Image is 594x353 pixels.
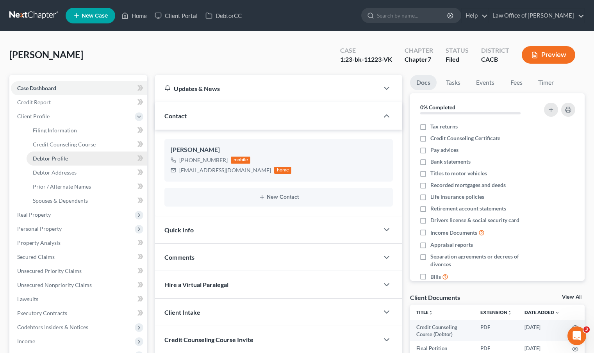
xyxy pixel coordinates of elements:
a: Law Office of [PERSON_NAME] [489,9,584,23]
strong: 0% Completed [420,104,455,111]
span: Retirement account statements [430,205,506,212]
a: Spouses & Dependents [27,194,147,208]
i: expand_more [555,310,560,315]
a: Credit Counseling Course [27,137,147,152]
a: Fees [504,75,529,90]
span: Hire a Virtual Paralegal [164,281,228,288]
span: Comments [164,253,194,261]
span: Credit Report [17,99,51,105]
a: Filing Information [27,123,147,137]
span: Tax returns [430,123,458,130]
span: Titles to motor vehicles [430,169,487,177]
div: [PERSON_NAME] [171,145,387,155]
a: Unsecured Priority Claims [11,264,147,278]
a: Executory Contracts [11,306,147,320]
a: Debtor Addresses [27,166,147,180]
span: Real Property [17,211,51,218]
span: Income Documents [430,229,477,237]
span: Executory Contracts [17,310,67,316]
span: Prior / Alternate Names [33,183,91,190]
span: New Case [82,13,108,19]
td: PDF [474,320,518,342]
div: Client Documents [410,293,460,301]
span: Separation agreements or decrees of divorces [430,253,534,268]
a: Extensionunfold_more [480,309,512,315]
a: Client Portal [151,9,202,23]
span: Codebtors Insiders & Notices [17,324,88,330]
a: Titleunfold_more [416,309,433,315]
span: Client Profile [17,113,50,119]
div: 1:23-bk-11223-VK [340,55,392,64]
span: 3 [583,326,590,333]
td: Credit Counseling Course (Debtor) [410,320,474,342]
div: Updates & News [164,84,369,93]
span: Appraisal reports [430,241,473,249]
span: Debtor Addresses [33,169,77,176]
span: Unsecured Nonpriority Claims [17,282,92,288]
span: Pay advices [430,146,458,154]
span: Property Analysis [17,239,61,246]
span: Case Dashboard [17,85,56,91]
span: Filing Information [33,127,77,134]
input: Search by name... [377,8,448,23]
span: Income [17,338,35,344]
span: Life insurance policies [430,193,484,201]
span: Bills [430,273,441,281]
span: Credit Counseling Course Invite [164,336,253,343]
a: View All [562,294,582,300]
span: Bank statements [430,158,471,166]
button: New Contact [171,194,387,200]
a: Date Added expand_more [524,309,560,315]
a: Secured Claims [11,250,147,264]
span: Spouses & Dependents [33,197,88,204]
span: Contact [164,112,187,119]
iframe: Intercom live chat [567,326,586,345]
div: District [481,46,509,55]
a: Credit Report [11,95,147,109]
a: Property Analysis [11,236,147,250]
a: Unsecured Nonpriority Claims [11,278,147,292]
a: Debtor Profile [27,152,147,166]
span: Secured Claims [17,253,55,260]
a: DebtorCC [202,9,246,23]
a: Prior / Alternate Names [27,180,147,194]
span: Client Intake [164,308,200,316]
a: Docs [410,75,437,90]
span: Debtor Profile [33,155,68,162]
span: Credit Counseling Course [33,141,96,148]
td: [DATE] [518,320,566,342]
div: Chapter [405,46,433,55]
div: Filed [446,55,469,64]
span: Recorded mortgages and deeds [430,181,506,189]
a: Events [470,75,501,90]
a: Lawsuits [11,292,147,306]
a: Help [462,9,488,23]
div: [EMAIL_ADDRESS][DOMAIN_NAME] [179,166,271,174]
span: 7 [428,55,431,63]
div: mobile [231,157,250,164]
span: Lawsuits [17,296,38,302]
div: [PHONE_NUMBER] [179,156,228,164]
a: Case Dashboard [11,81,147,95]
div: Case [340,46,392,55]
a: Tasks [440,75,467,90]
span: Drivers license & social security card [430,216,519,224]
a: Timer [532,75,560,90]
a: Home [118,9,151,23]
span: Credit Counseling Certificate [430,134,500,142]
i: unfold_more [507,310,512,315]
span: Personal Property [17,225,62,232]
span: Unsecured Priority Claims [17,267,82,274]
button: Preview [522,46,575,64]
div: home [274,167,291,174]
span: [PERSON_NAME] [9,49,83,60]
div: CACB [481,55,509,64]
div: Status [446,46,469,55]
span: Quick Info [164,226,194,234]
i: unfold_more [428,310,433,315]
div: Chapter [405,55,433,64]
